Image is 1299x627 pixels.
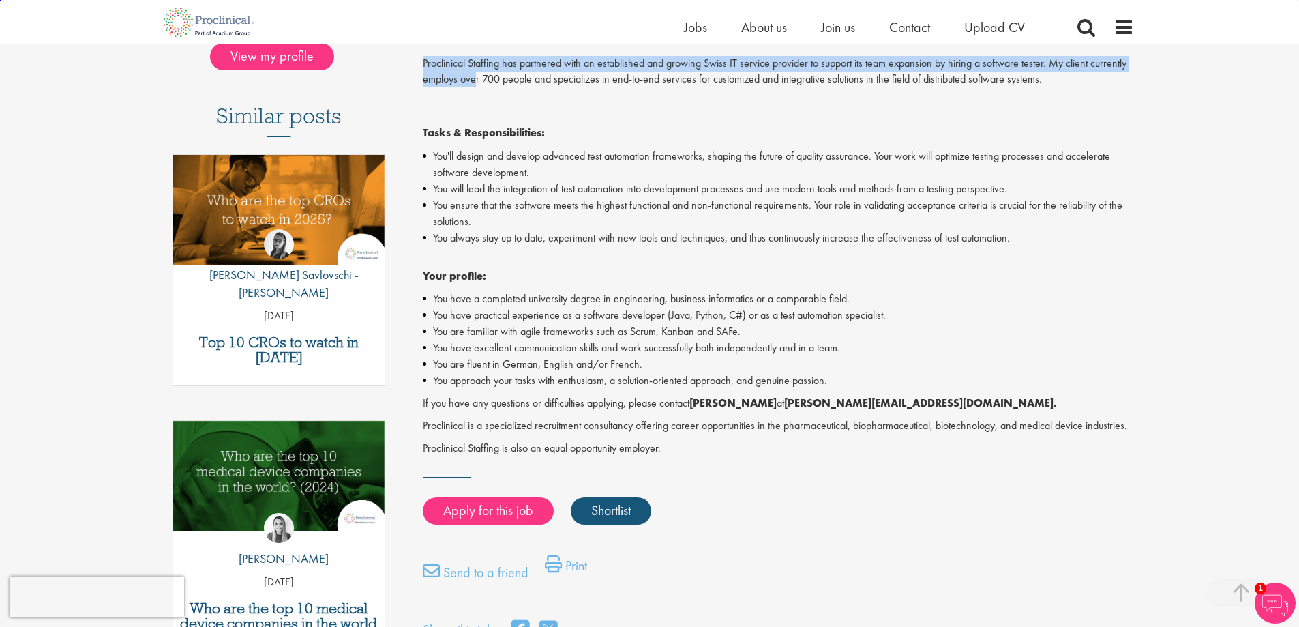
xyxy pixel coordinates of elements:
[173,574,385,590] p: [DATE]
[210,43,334,70] span: View my profile
[264,513,294,543] img: Hannah Burke
[433,291,850,306] font: You have a completed university degree in engineering, business informatics or a comparable field.
[545,555,587,583] a: Print
[180,335,378,365] a: Top 10 CROs to watch in [DATE]
[741,18,787,36] a: About us
[777,396,784,410] font: at
[423,562,528,589] a: Send to a friend
[228,513,329,574] a: Hannah Burke [PERSON_NAME]
[423,269,486,283] font: Your profile:
[228,550,329,568] p: [PERSON_NAME]
[423,56,1134,456] div: Job description
[423,497,554,525] a: Apply for this job
[10,577,184,617] iframe: reCAPTCHA
[964,18,1025,36] a: Upload CV
[433,308,886,322] font: You have practical experience as a software developer (Java, Python, C#) or as a test automation ...
[433,373,827,388] font: You approach your tasks with enthusiasm, a solution-oriented approach, and genuine passion.
[1255,583,1266,594] span: 1
[433,340,840,355] font: You have excellent communication skills and work successfully both independently and in a team.
[1255,583,1296,624] img: Chatbot
[433,324,741,338] font: You are familiar with agile frameworks such as Scrum, Kanban and SAFe.
[423,396,689,410] font: If you have any questions or difficulties applying, please contact
[173,421,385,531] img: Top 10 Medical Device Companies 2024
[433,198,1122,229] font: You ensure that the software meets the highest functional and non-functional requirements. Your r...
[433,181,1007,196] font: You will lead the integration of test automation into development processes and use modern tools ...
[784,396,1057,410] font: [PERSON_NAME][EMAIL_ADDRESS][DOMAIN_NAME].
[821,18,855,36] a: Join us
[433,149,1110,179] font: You'll design and develop advanced test automation frameworks, shaping the future of quality assu...
[173,308,385,324] p: [DATE]
[264,229,294,259] img: Theodora Savlovschi - Wicks
[433,357,642,371] font: You are fluent in German, English and/or French.
[423,56,1126,86] font: Proclinical Staffing has partnered with an established and growing Swiss IT service provider to s...
[423,418,1127,433] font: Proclinical is a specialized recruitment consultancy offering career opportunities in the pharmac...
[210,46,348,63] a: View my profile
[173,155,385,265] img: Top 10 CROs 2025 | Proclinical
[433,231,1010,245] font: You always stay up to date, experiment with new tools and techniques, and thus continuously incre...
[684,18,707,36] a: Jobs
[173,155,385,276] a: Link to a post
[173,266,385,301] p: [PERSON_NAME] Savlovschi - [PERSON_NAME]
[889,18,930,36] a: Contact
[173,421,385,542] a: Link to a post
[689,396,777,410] font: [PERSON_NAME]
[423,441,661,455] font: Proclinical Staffing is also an equal opportunity employer.
[571,497,651,525] a: Shortlist
[423,126,545,140] font: Tasks & Responsibilities:
[216,104,342,137] h3: Similar posts
[173,229,385,308] a: Theodora Savlovschi - Wicks [PERSON_NAME] Savlovschi - [PERSON_NAME]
